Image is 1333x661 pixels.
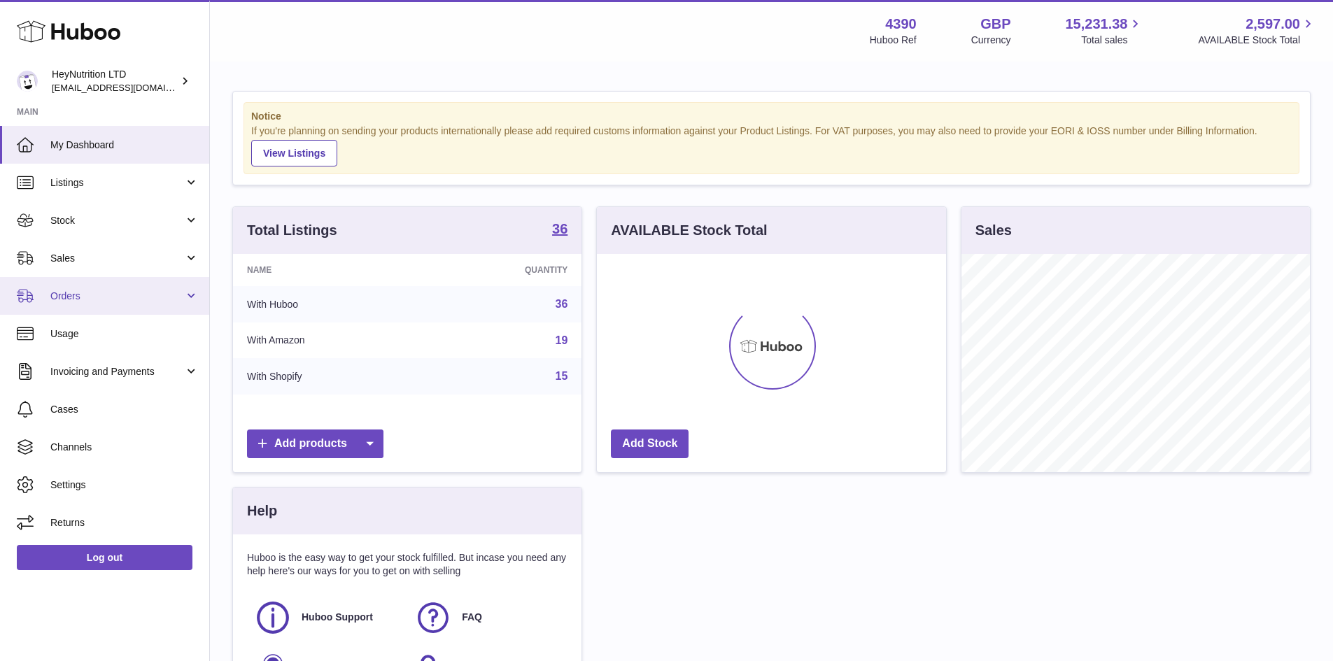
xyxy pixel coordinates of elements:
span: FAQ [462,611,482,624]
a: View Listings [251,140,337,166]
span: Sales [50,252,184,265]
span: Stock [50,214,184,227]
span: Settings [50,478,199,492]
a: Log out [17,545,192,570]
h3: Total Listings [247,221,337,240]
span: Orders [50,290,184,303]
strong: 36 [552,222,567,236]
a: Add products [247,429,383,458]
span: Listings [50,176,184,190]
a: 15,231.38 Total sales [1065,15,1143,47]
strong: GBP [980,15,1010,34]
span: Usage [50,327,199,341]
span: Invoicing and Payments [50,365,184,378]
strong: Notice [251,110,1292,123]
a: 36 [552,222,567,239]
span: Cases [50,403,199,416]
span: [EMAIL_ADDRESS][DOMAIN_NAME] [52,82,206,93]
strong: 4390 [885,15,917,34]
h3: Sales [975,221,1012,240]
h3: Help [247,502,277,520]
td: With Huboo [233,286,424,322]
a: 15 [556,370,568,382]
th: Name [233,254,424,286]
div: If you're planning on sending your products internationally please add required customs informati... [251,125,1292,166]
div: Currency [971,34,1011,47]
a: 36 [556,298,568,310]
span: My Dashboard [50,138,199,152]
a: FAQ [414,599,560,637]
th: Quantity [424,254,582,286]
span: 15,231.38 [1065,15,1127,34]
div: Huboo Ref [870,34,917,47]
img: info@heynutrition.com [17,71,38,92]
span: AVAILABLE Stock Total [1198,34,1316,47]
span: Total sales [1081,34,1143,47]
span: Returns [50,516,199,529]
td: With Shopify [233,358,424,395]
a: Huboo Support [254,599,400,637]
span: Channels [50,441,199,454]
a: Add Stock [611,429,689,458]
div: HeyNutrition LTD [52,68,178,94]
a: 2,597.00 AVAILABLE Stock Total [1198,15,1316,47]
td: With Amazon [233,322,424,359]
span: 2,597.00 [1246,15,1300,34]
h3: AVAILABLE Stock Total [611,221,767,240]
a: 19 [556,334,568,346]
span: Huboo Support [302,611,373,624]
p: Huboo is the easy way to get your stock fulfilled. But incase you need any help here's our ways f... [247,551,567,578]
